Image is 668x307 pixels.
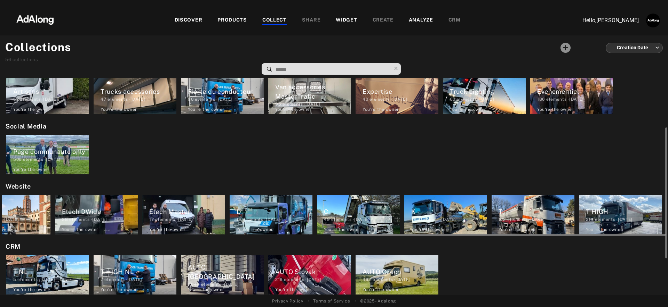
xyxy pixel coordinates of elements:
span: 38 [62,217,68,222]
span: 90 [188,97,193,102]
div: elements · [DATE] [13,96,89,102]
h2: CRM [6,242,666,251]
div: COLLECT [262,16,287,25]
div: Page communaute only [13,147,89,156]
div: T NL [13,267,89,276]
div: T172 elements ·[DATE]You're the owner [490,193,576,237]
span: 40 [363,97,368,102]
div: Etech DWide38 elements ·[DATE]You're the owner [53,193,140,237]
div: elements · [DATE] [275,276,351,283]
div: CREATE [373,16,393,25]
div: Expertise40 elements ·[DATE]You're the owner [353,73,440,116]
div: You're the owner [363,287,399,293]
span: © 2025 - Adalong [360,298,396,304]
h2: Social Media [6,122,666,131]
div: T HIGH218 elements ·[DATE]You're the owner [577,193,664,237]
div: You're the owner [149,226,186,233]
div: ANALYZE [409,16,433,25]
img: 63233d7d88ed69de3c212112c67096b6.png [5,9,66,30]
div: You're the owner [324,226,360,233]
div: elements · [DATE] [13,156,89,163]
div: C [324,207,400,216]
span: 218 [586,217,594,222]
span: 492 [363,277,371,282]
div: C49 elements ·[DATE]You're the owner [315,193,402,237]
span: 216 [275,277,283,282]
div: Truck Lighting60 elements ·[DATE]You're the owner [441,73,528,116]
div: You're the owner [101,106,137,113]
div: Evenementiel [537,87,613,96]
div: PRODUCTS [217,16,247,25]
div: elements · [DATE] [149,216,225,223]
div: elements · [DATE] [363,96,438,102]
span: 60 [450,97,455,102]
div: elements · [DATE] [275,101,351,107]
div: You're the owner [537,106,574,113]
div: Creation Date [612,39,659,57]
div: You're the owner [275,287,312,293]
div: You're the owner [101,287,137,293]
div: elements · [DATE] [101,276,176,283]
div: Expertise [363,87,438,96]
div: Trucks accessories [101,87,176,96]
div: You're the owner [62,226,98,233]
div: D [237,207,312,216]
div: Fierte du conducteur90 elements ·[DATE]You're the owner [179,73,266,116]
div: AUTO Czech492 elements ·[DATE]You're the owner [353,253,440,297]
div: You're the owner [188,106,224,113]
span: 186 [537,97,545,102]
a: Terms of Service [313,298,350,304]
span: • [355,298,356,304]
div: elements · [DATE] [324,216,400,223]
div: elements · [DATE] [237,216,312,223]
div: elements · [DATE] [499,216,574,223]
div: K [411,207,487,216]
span: 52 [13,97,19,102]
div: Van accessories MasterTrafic95 elements ·[DATE]You're the owner [266,73,353,116]
span: 5 [13,277,16,282]
div: Fierte du conducteur [188,87,264,96]
h1: Collections [5,39,71,56]
div: Etech DWide [62,207,138,216]
div: AUTO [GEOGRAPHIC_DATA] [188,263,264,281]
div: elements · [DATE] [411,216,487,223]
span: 1,049 [188,282,200,287]
div: You're the owner [363,106,399,113]
div: AUTO Czech [363,267,438,276]
span: 49 [324,217,330,222]
div: T HIGH NL [101,267,176,276]
div: Page communaute only506 elements ·[DATE]You're the owner [4,133,91,176]
p: Hello, [PERSON_NAME] [569,16,639,25]
img: AATXAJzUJh5t706S9lc_3n6z7NVUglPkrjZIexBIJ3ug=s96-c [646,14,660,27]
div: You're the owner [499,226,535,233]
div: elements · [DATE] [101,96,176,102]
div: Etech Master17 elements ·[DATE]You're the owner [140,193,227,237]
span: 18 [237,217,241,222]
div: You're the owner [586,226,622,233]
div: You're the owner [237,226,273,233]
div: elements · [DATE] [62,216,138,223]
div: elements · [DATE] [188,96,264,102]
div: AUTO Slovak [275,267,351,276]
span: 506 [13,157,22,162]
div: elements · [DATE] [450,96,526,102]
iframe: Chat Widget [633,274,668,307]
div: elements · [DATE] [13,276,89,283]
div: You're the owner [13,106,50,113]
div: T [499,207,574,216]
button: Add a collecton [557,39,574,57]
div: You're the owner [13,166,50,173]
div: You're the owner [188,287,224,293]
a: Privacy Policy [272,298,303,304]
div: SHARE [302,16,321,25]
div: You're the owner [411,226,448,233]
div: AUTO [GEOGRAPHIC_DATA]1,049 elements ·[DATE]You're the owner [179,253,266,297]
div: elements · [DATE] [586,216,662,223]
div: T NL5 elements ·[DATE]You're the owner [4,253,91,297]
div: Etech Master [149,207,225,216]
div: Artisans52 elements ·[DATE]You're the owner [4,73,91,116]
div: elements · [DATE] [363,276,438,283]
span: 47 [101,97,106,102]
span: • [308,298,309,304]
